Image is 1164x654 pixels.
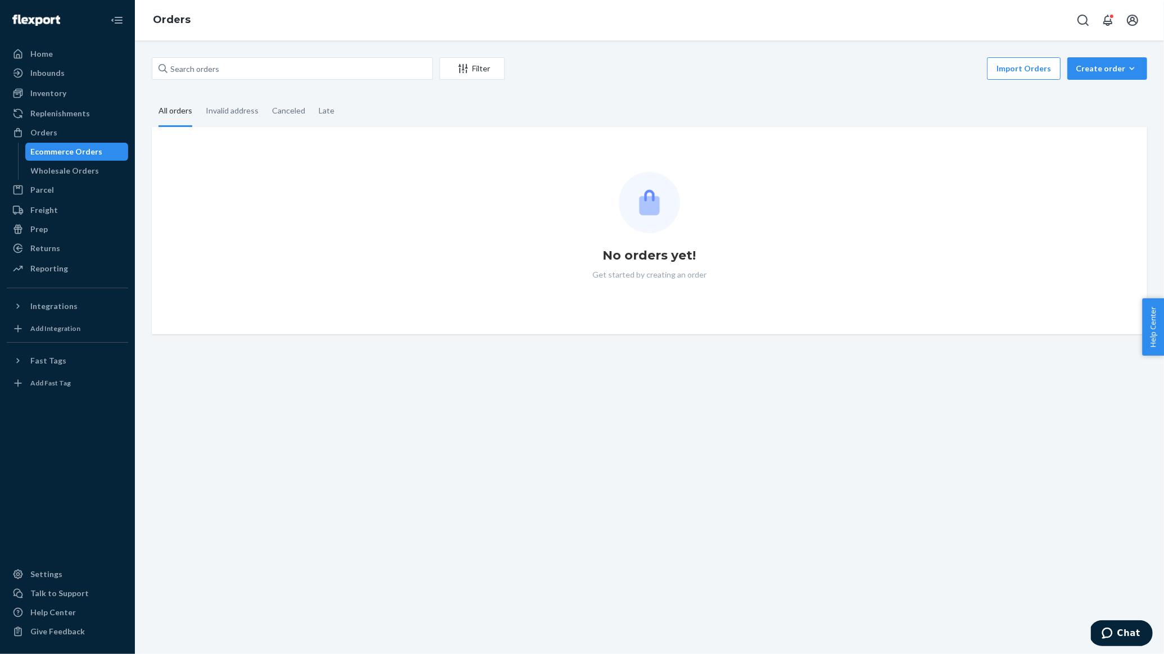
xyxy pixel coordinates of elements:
[30,569,62,580] div: Settings
[30,88,66,99] div: Inventory
[272,96,305,125] div: Canceled
[7,320,128,338] a: Add Integration
[30,243,60,254] div: Returns
[7,584,128,602] button: Talk to Support
[7,124,128,142] a: Orders
[7,84,128,102] a: Inventory
[7,201,128,219] a: Freight
[1072,9,1094,31] button: Open Search Box
[7,623,128,641] button: Give Feedback
[25,143,129,161] a: Ecommerce Orders
[440,63,504,74] div: Filter
[31,146,103,157] div: Ecommerce Orders
[7,220,128,238] a: Prep
[603,247,696,265] h1: No orders yet!
[30,48,53,60] div: Home
[30,224,48,235] div: Prep
[25,162,129,180] a: Wholesale Orders
[7,181,128,199] a: Parcel
[1067,57,1147,80] button: Create order
[30,607,76,618] div: Help Center
[106,9,128,31] button: Close Navigation
[1097,9,1119,31] button: Open notifications
[7,260,128,278] a: Reporting
[319,96,334,125] div: Late
[31,165,99,176] div: Wholesale Orders
[1142,298,1164,356] button: Help Center
[30,263,68,274] div: Reporting
[30,355,66,366] div: Fast Tags
[7,352,128,370] button: Fast Tags
[30,184,54,196] div: Parcel
[30,127,57,138] div: Orders
[1091,620,1153,648] iframe: Opens a widget where you can chat to one of our agents
[158,96,192,127] div: All orders
[7,603,128,621] a: Help Center
[619,172,680,233] img: Empty list
[7,45,128,63] a: Home
[1076,63,1139,74] div: Create order
[7,565,128,583] a: Settings
[30,588,89,599] div: Talk to Support
[30,626,85,637] div: Give Feedback
[30,108,90,119] div: Replenishments
[987,57,1061,80] button: Import Orders
[592,269,706,280] p: Get started by creating an order
[7,374,128,392] a: Add Fast Tag
[153,13,191,26] a: Orders
[7,297,128,315] button: Integrations
[30,67,65,79] div: Inbounds
[7,239,128,257] a: Returns
[30,324,80,333] div: Add Integration
[144,4,200,37] ol: breadcrumbs
[7,105,128,122] a: Replenishments
[152,57,433,80] input: Search orders
[440,57,505,80] button: Filter
[30,205,58,216] div: Freight
[7,64,128,82] a: Inbounds
[206,96,259,125] div: Invalid address
[1121,9,1144,31] button: Open account menu
[12,15,60,26] img: Flexport logo
[30,301,78,312] div: Integrations
[30,378,71,388] div: Add Fast Tag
